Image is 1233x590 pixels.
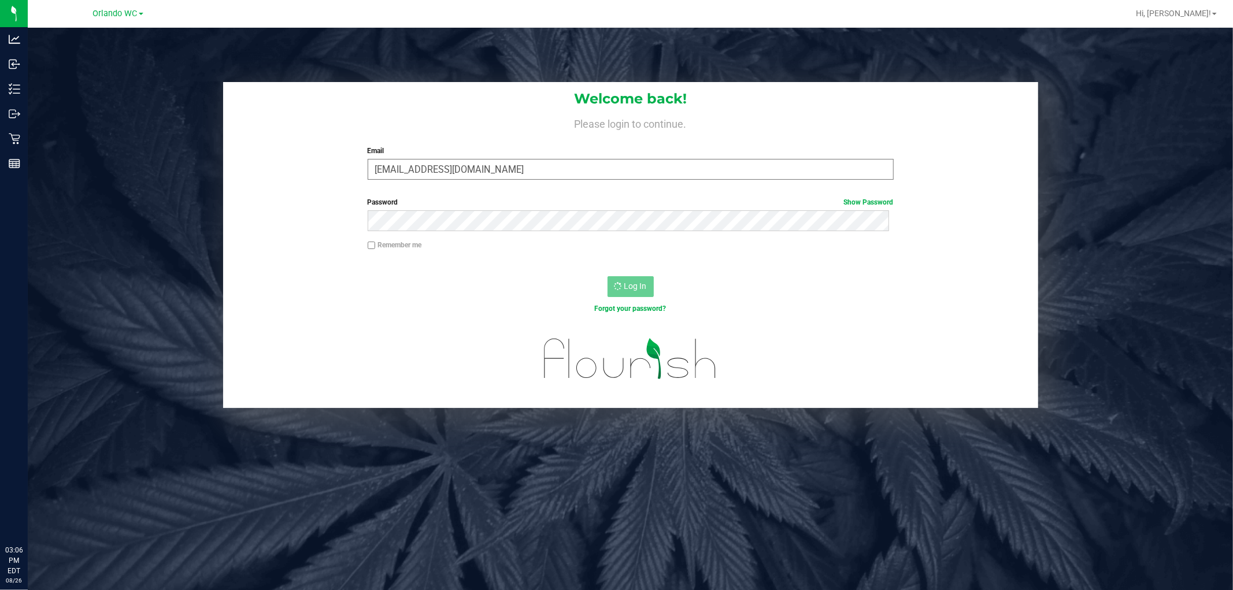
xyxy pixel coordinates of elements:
[9,108,20,120] inline-svg: Outbound
[9,83,20,95] inline-svg: Inventory
[9,58,20,70] inline-svg: Inbound
[608,276,654,297] button: Log In
[223,91,1038,106] h1: Welcome back!
[368,240,422,250] label: Remember me
[9,133,20,144] inline-svg: Retail
[844,198,894,206] a: Show Password
[528,326,732,391] img: flourish_logo.svg
[9,158,20,169] inline-svg: Reports
[368,242,376,250] input: Remember me
[368,198,398,206] span: Password
[624,281,647,291] span: Log In
[5,576,23,585] p: 08/26
[5,545,23,576] p: 03:06 PM EDT
[93,9,138,18] span: Orlando WC
[595,305,667,313] a: Forgot your password?
[1136,9,1211,18] span: Hi, [PERSON_NAME]!
[223,116,1038,129] h4: Please login to continue.
[368,146,894,156] label: Email
[9,34,20,45] inline-svg: Analytics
